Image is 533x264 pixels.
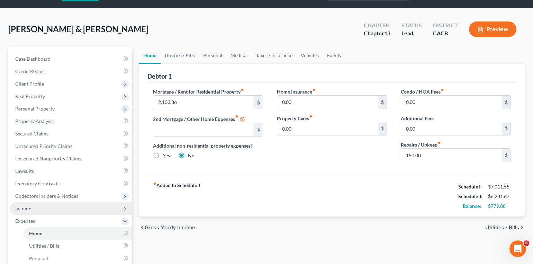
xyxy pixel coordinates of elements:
div: Katie says… [6,112,133,219]
div: Jenn says… [6,91,133,112]
div: Oh I see. Because it can't cram everything on Page 6. I think you can remove the page break when ... [6,30,114,86]
div: $ [502,149,511,162]
button: chevron_left Gross Yearly Income [139,225,195,230]
div: Close [121,3,134,15]
a: Utilities / Bills [161,47,199,64]
div: Chapter [364,21,390,29]
strong: Schedule I: [458,184,482,190]
div: This icon will enter a page break. Where do you want one? Under 3B maybe? Otherwise it's going to... [6,112,114,207]
i: fiber_manual_record [309,115,313,118]
label: Additional non-residential property expenses? [153,142,263,149]
i: fiber_manual_record [312,88,316,91]
button: Start recording [44,211,49,217]
input: -- [401,96,502,109]
a: Medical [226,47,252,64]
a: Case Dashboard [10,53,132,65]
button: Send a message… [119,208,130,219]
input: -- [277,122,378,135]
i: fiber_manual_record [241,88,244,91]
label: Additional Fees [401,115,434,122]
span: Case Dashboard [15,56,51,62]
span: 13 [384,30,390,36]
div: Oh I see. Because it can't cram everything on Page 6. I think you can remove the page break when ... [11,34,108,82]
i: fiber_manual_record [235,115,238,118]
i: chevron_right [519,225,525,230]
div: Debtor 1 [147,72,172,80]
strong: Added to Schedule J [153,182,200,211]
div: $ [378,122,387,135]
label: 2nd Mortgage / Other Home Expenses [153,115,245,123]
span: Executory Contracts [15,181,60,186]
strong: Balance: [463,203,481,209]
span: Unsecured Priority Claims [15,143,72,149]
div: Chapter [364,29,390,37]
input: -- [153,96,254,109]
button: Home [108,3,121,16]
span: Personal Property [15,106,55,112]
a: Lawsuits [10,165,132,177]
p: Active 45m ago [34,9,69,16]
span: Secured Claims [15,131,48,137]
i: fiber_manual_record [437,141,441,144]
a: Executory Contracts [10,177,132,190]
label: No [188,152,195,159]
span: Credit Report [15,68,45,74]
a: Unsecured Nonpriority Claims [10,152,132,165]
a: Unsecured Priority Claims [10,140,132,152]
button: Preview [469,21,516,37]
a: Home [139,47,161,64]
div: ok thank you!! [87,91,133,107]
a: Home [24,227,132,240]
button: Gif picker [22,211,27,217]
span: Gross Yearly Income [145,225,195,230]
iframe: Intercom live chat [509,240,526,257]
strong: Schedule J: [458,193,482,199]
span: Codebtors Insiders & Notices [15,193,78,199]
div: Status [401,21,422,29]
input: -- [153,123,254,137]
a: Taxes / Insurance [252,47,297,64]
span: Client Profile [15,81,44,87]
button: go back [4,3,18,16]
a: Family [323,47,346,64]
label: Property Taxes [277,115,313,122]
i: fiber_manual_record [153,182,156,185]
div: $779.88 [488,203,511,210]
button: Utilities / Bills chevron_right [485,225,525,230]
span: Utilities / Bills [29,243,59,249]
div: $ [378,96,387,109]
span: Home [29,230,42,236]
div: $6,231.67 [488,193,511,200]
label: Yes [163,152,170,159]
label: Condo / HOA Fees [401,88,444,95]
div: This icon will enter a page break. Where do you want one? Under 3B maybe? Otherwise it's going to... [11,116,108,150]
div: District [433,21,458,29]
span: Unsecured Nonpriority Claims [15,156,81,161]
div: $ [254,96,263,109]
button: Upload attachment [33,211,38,217]
span: Utilities / Bills [485,225,519,230]
input: -- [401,122,502,135]
span: Property Analysis [15,118,54,124]
img: Profile image for Katie [20,4,31,15]
span: Expenses [15,218,35,224]
div: CACB [433,29,458,37]
textarea: Message… [6,196,133,208]
div: $ [254,123,263,137]
span: 8 [524,240,529,246]
div: Lead [401,29,422,37]
div: Katie says… [6,30,133,91]
div: $ [502,96,511,109]
input: -- [277,96,378,109]
a: Personal [199,47,226,64]
div: $7,011.55 [488,183,511,190]
a: Property Analysis [10,115,132,127]
span: Personal [29,255,48,261]
div: $ [502,122,511,135]
label: Repairs / Upkeep [401,141,441,148]
h1: [PERSON_NAME] [34,3,79,9]
label: Home Insurance [277,88,316,95]
span: [PERSON_NAME] & [PERSON_NAME] [8,24,148,34]
i: chevron_left [139,225,145,230]
button: Emoji picker [11,211,16,217]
